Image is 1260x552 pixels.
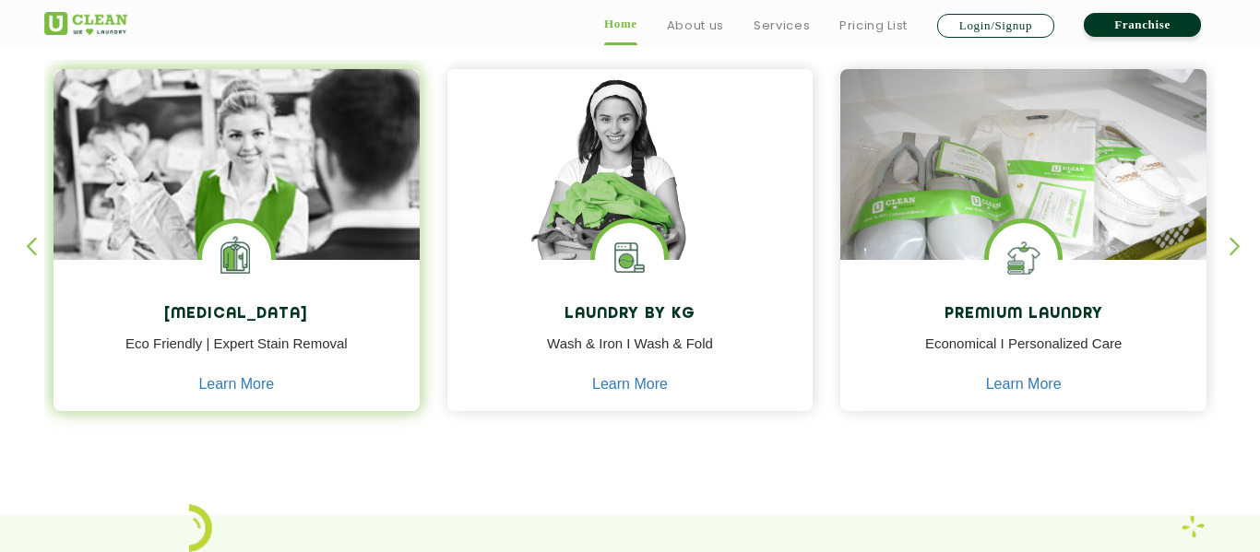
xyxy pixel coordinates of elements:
a: Home [604,13,637,35]
img: laundry done shoes and clothes [840,69,1207,312]
h4: [MEDICAL_DATA] [67,306,406,323]
a: Login/Signup [937,14,1054,38]
a: About us [667,15,724,37]
a: Pricing List [839,15,908,37]
a: Franchise [1084,13,1201,37]
img: UClean Laundry and Dry Cleaning [44,12,127,35]
h4: Laundry by Kg [461,306,800,323]
a: Learn More [198,376,274,393]
p: Eco Friendly | Expert Stain Removal [67,334,406,375]
p: Wash & Iron I Wash & Fold [461,334,800,375]
img: a girl with laundry basket [447,69,814,312]
a: Services [754,15,810,37]
img: Laundry wash and iron [1182,515,1205,538]
img: Laundry Services near me [202,223,271,292]
img: laundry washing machine [595,223,664,292]
h4: Premium Laundry [854,306,1193,323]
a: Learn More [986,376,1062,393]
a: Learn More [592,376,668,393]
img: icon_2.png [189,504,212,552]
p: Economical I Personalized Care [854,334,1193,375]
img: Drycleaners near me [53,69,420,363]
img: Shoes Cleaning [989,223,1058,292]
